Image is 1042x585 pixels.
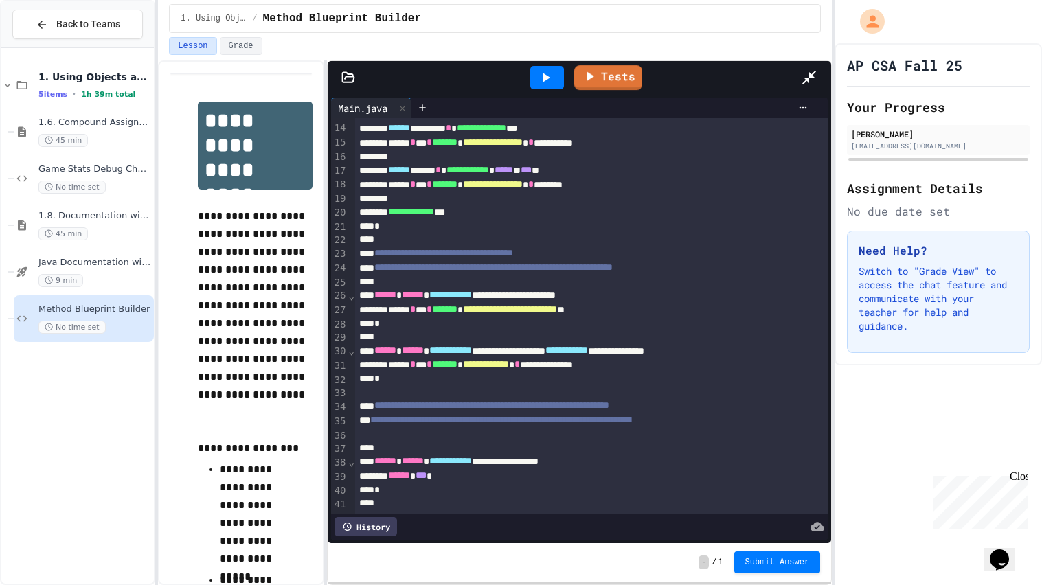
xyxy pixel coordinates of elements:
[38,257,151,268] span: Java Documentation with Comments - Topic 1.8
[331,122,348,136] div: 14
[331,192,348,206] div: 19
[859,242,1018,259] h3: Need Help?
[331,512,348,526] div: 42
[348,345,354,356] span: Fold line
[331,247,348,262] div: 23
[331,289,348,303] div: 26
[712,557,716,568] span: /
[851,128,1026,140] div: [PERSON_NAME]
[331,233,348,247] div: 22
[984,530,1028,571] iframe: chat widget
[928,470,1028,529] iframe: chat widget
[847,97,1030,117] h2: Your Progress
[331,97,411,118] div: Main.java
[181,13,247,24] span: 1. Using Objects and Methods
[38,134,88,147] span: 45 min
[263,10,421,27] span: Method Blueprint Builder
[38,163,151,175] span: Game Stats Debug Challenge
[331,101,394,115] div: Main.java
[734,551,821,573] button: Submit Answer
[331,262,348,276] div: 24
[38,71,151,83] span: 1. Using Objects and Methods
[331,415,348,429] div: 35
[331,470,348,485] div: 39
[331,359,348,374] div: 31
[348,290,354,301] span: Fold line
[847,203,1030,220] div: No due date set
[38,303,151,315] span: Method Blueprint Builder
[331,387,348,400] div: 33
[331,429,348,443] div: 36
[38,274,83,287] span: 9 min
[574,65,642,90] a: Tests
[331,331,348,345] div: 29
[331,220,348,234] div: 21
[331,374,348,387] div: 32
[699,555,709,569] span: -
[220,37,262,55] button: Grade
[331,318,348,332] div: 28
[331,345,348,359] div: 30
[348,512,354,523] span: Fold line
[73,89,76,100] span: •
[169,37,216,55] button: Lesson
[847,179,1030,198] h2: Assignment Details
[851,141,1026,151] div: [EMAIL_ADDRESS][DOMAIN_NAME]
[331,400,348,415] div: 34
[81,90,135,99] span: 1h 39m total
[331,498,348,512] div: 41
[745,557,810,568] span: Submit Answer
[38,227,88,240] span: 45 min
[331,150,348,164] div: 16
[331,206,348,220] div: 20
[348,457,354,468] span: Fold line
[38,210,151,222] span: 1.8. Documentation with Comments and Preconditions
[5,5,95,87] div: Chat with us now!Close
[846,5,888,37] div: My Account
[38,321,106,334] span: No time set
[38,181,106,194] span: No time set
[331,178,348,192] div: 18
[331,484,348,498] div: 40
[847,56,962,75] h1: AP CSA Fall 25
[12,10,143,39] button: Back to Teams
[331,136,348,150] div: 15
[38,90,67,99] span: 5 items
[331,442,348,456] div: 37
[56,17,120,32] span: Back to Teams
[38,117,151,128] span: 1.6. Compound Assignment Operators
[335,517,397,536] div: History
[331,164,348,179] div: 17
[252,13,257,24] span: /
[859,264,1018,333] p: Switch to "Grade View" to access the chat feature and communicate with your teacher for help and ...
[718,557,723,568] span: 1
[331,303,348,318] div: 27
[331,276,348,290] div: 25
[331,456,348,470] div: 38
